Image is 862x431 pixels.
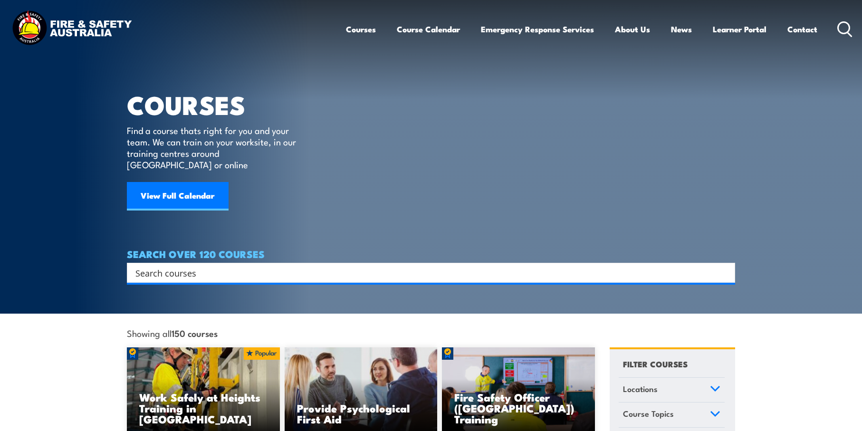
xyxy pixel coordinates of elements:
span: Showing all [127,328,218,338]
a: Course Topics [619,402,725,427]
h3: Fire Safety Officer ([GEOGRAPHIC_DATA]) Training [454,392,583,424]
h3: Work Safely at Heights Training in [GEOGRAPHIC_DATA] [139,392,268,424]
h3: Provide Psychological First Aid [297,402,425,424]
a: Contact [787,17,817,42]
h4: FILTER COURSES [623,357,688,370]
a: Locations [619,378,725,402]
span: Locations [623,383,658,395]
p: Find a course thats right for you and your team. We can train on your worksite, in our training c... [127,125,300,170]
a: Learner Portal [713,17,766,42]
a: Courses [346,17,376,42]
a: Course Calendar [397,17,460,42]
button: Search magnifier button [718,266,732,279]
span: Course Topics [623,407,674,420]
a: News [671,17,692,42]
a: View Full Calendar [127,182,229,211]
form: Search form [137,266,716,279]
h4: SEARCH OVER 120 COURSES [127,249,735,259]
strong: 150 courses [172,326,218,339]
a: Emergency Response Services [481,17,594,42]
h1: COURSES [127,93,310,115]
input: Search input [135,266,714,280]
a: About Us [615,17,650,42]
